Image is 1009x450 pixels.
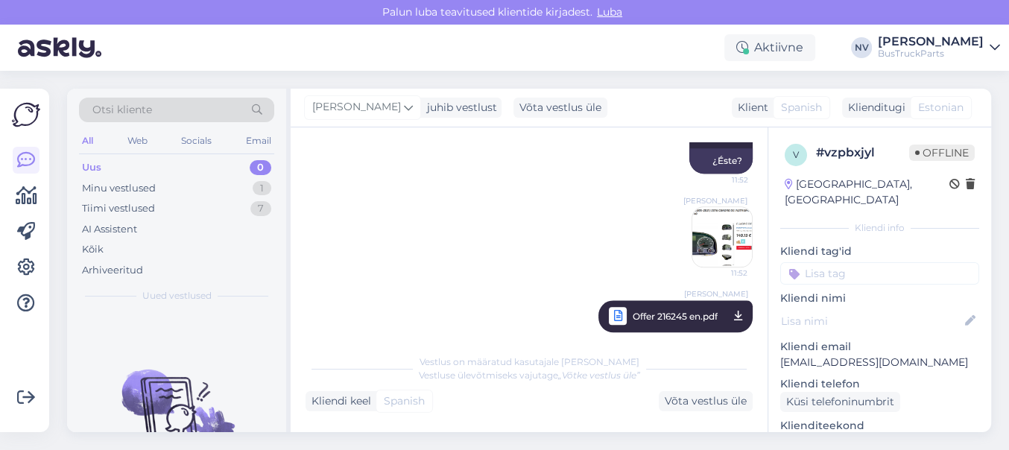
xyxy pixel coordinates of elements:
div: Uus [82,160,101,175]
div: 0 [250,160,271,175]
span: [PERSON_NAME] [683,195,747,206]
div: Aktiivne [724,34,815,61]
span: v [793,149,799,160]
div: Kliendi keel [306,393,371,409]
div: BusTruckParts [878,48,984,60]
div: Võta vestlus üle [513,98,607,118]
span: Uued vestlused [142,289,212,302]
input: Lisa tag [780,262,979,285]
div: AI Assistent [82,222,137,237]
div: juhib vestlust [421,100,497,115]
span: 11:52 [692,174,748,186]
p: Klienditeekond [780,418,979,434]
div: ¿Éste? [689,148,753,174]
span: [PERSON_NAME] [312,99,401,115]
span: Otsi kliente [92,102,152,118]
span: Estonian [918,100,964,115]
div: Kliendi info [780,221,979,235]
span: 11:52 [692,267,747,279]
p: Kliendi nimi [780,291,979,306]
span: Spanish [781,100,822,115]
span: Offline [909,145,975,161]
div: Küsi telefoninumbrit [780,392,900,412]
div: Tiimi vestlused [82,201,155,216]
div: 7 [250,201,271,216]
span: Offer 216245 en.pdf [633,307,718,326]
span: 11:57 [692,329,748,347]
img: Attachment [692,207,752,267]
div: Minu vestlused [82,181,156,196]
a: [PERSON_NAME]BusTruckParts [878,36,1000,60]
p: Kliendi telefon [780,376,979,392]
img: Askly Logo [12,101,40,129]
div: Võta vestlus üle [659,391,753,411]
div: [PERSON_NAME] [878,36,984,48]
div: [GEOGRAPHIC_DATA], [GEOGRAPHIC_DATA] [785,177,949,208]
a: [PERSON_NAME]Offer 216245 en.pdf11:57 [598,300,753,332]
div: 1 [253,181,271,196]
i: „Võtke vestlus üle” [558,370,640,381]
div: Arhiveeritud [82,263,143,278]
div: # vzpbxjyl [816,144,909,162]
span: Vestluse ülevõtmiseks vajutage [419,370,640,381]
input: Lisa nimi [781,313,962,329]
div: Web [124,131,151,150]
span: Vestlus on määratud kasutajale [PERSON_NAME] [420,356,639,367]
p: Kliendi email [780,339,979,355]
div: All [79,131,96,150]
span: [PERSON_NAME] [684,288,748,300]
p: Kliendi tag'id [780,244,979,259]
span: Luba [592,5,627,19]
div: Socials [178,131,215,150]
div: Klient [732,100,768,115]
div: Kõik [82,242,104,257]
div: Klienditugi [842,100,905,115]
span: Spanish [384,393,425,409]
div: Email [243,131,274,150]
div: NV [851,37,872,58]
p: [EMAIL_ADDRESS][DOMAIN_NAME] [780,355,979,370]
